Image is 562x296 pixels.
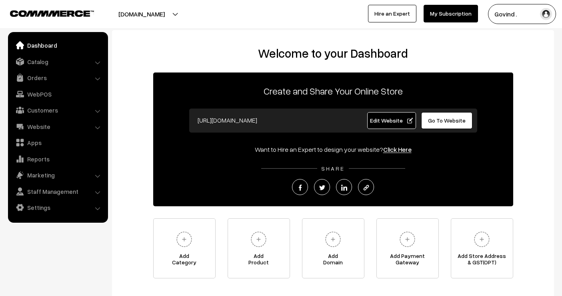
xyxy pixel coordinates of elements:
[10,152,105,166] a: Reports
[10,119,105,134] a: Website
[302,218,364,278] a: AddDomain
[10,168,105,182] a: Marketing
[10,103,105,117] a: Customers
[228,218,290,278] a: AddProduct
[368,5,416,22] a: Hire an Expert
[153,218,216,278] a: AddCategory
[317,165,349,172] span: SHARE
[10,10,94,16] img: COMMMERCE
[540,8,552,20] img: user
[383,145,412,153] a: Click Here
[367,112,416,129] a: Edit Website
[10,184,105,199] a: Staff Management
[377,253,438,269] span: Add Payment Gateway
[396,228,418,250] img: plus.svg
[10,135,105,150] a: Apps
[370,117,413,124] span: Edit Website
[451,253,513,269] span: Add Store Address & GST(OPT)
[153,145,513,154] div: Want to Hire an Expert to design your website?
[302,253,364,269] span: Add Domain
[421,112,473,129] a: Go To Website
[173,228,195,250] img: plus.svg
[488,4,556,24] button: Govind .
[120,46,546,60] h2: Welcome to your Dashboard
[10,54,105,69] a: Catalog
[10,70,105,85] a: Orders
[471,228,493,250] img: plus.svg
[248,228,270,250] img: plus.svg
[10,8,80,18] a: COMMMERCE
[451,218,513,278] a: Add Store Address& GST(OPT)
[228,253,290,269] span: Add Product
[428,117,466,124] span: Go To Website
[322,228,344,250] img: plus.svg
[10,87,105,101] a: WebPOS
[90,4,193,24] button: [DOMAIN_NAME]
[376,218,439,278] a: Add PaymentGateway
[10,200,105,215] a: Settings
[153,84,513,98] p: Create and Share Your Online Store
[154,253,215,269] span: Add Category
[10,38,105,52] a: Dashboard
[424,5,478,22] a: My Subscription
